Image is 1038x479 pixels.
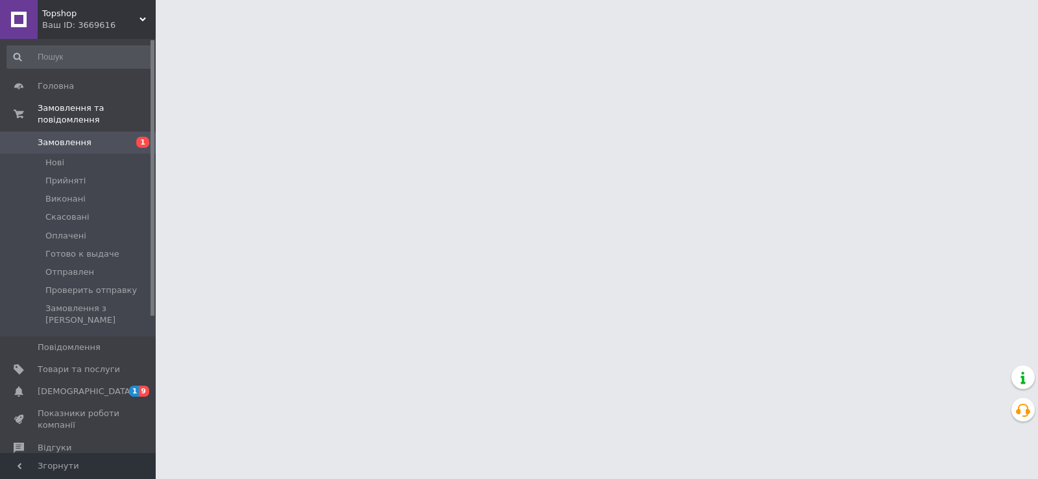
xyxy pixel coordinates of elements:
span: Topshop [42,8,139,19]
span: Проверить отправку [45,285,137,296]
span: Оплачені [45,230,86,242]
span: Замовлення [38,137,91,148]
span: Замовлення та повідомлення [38,102,156,126]
span: Готово к выдаче [45,248,119,260]
span: Нові [45,157,64,169]
span: 1 [136,137,149,148]
span: Замовлення з [PERSON_NAME] [45,303,152,326]
span: Скасовані [45,211,90,223]
span: Показники роботи компанії [38,408,120,431]
span: Виконані [45,193,86,205]
span: Отправлен [45,266,94,278]
span: Повідомлення [38,342,101,353]
span: Головна [38,80,74,92]
span: 9 [139,386,149,397]
span: [DEMOGRAPHIC_DATA] [38,386,134,397]
span: Прийняті [45,175,86,187]
input: Пошук [6,45,153,69]
span: 1 [129,386,139,397]
div: Ваш ID: 3669616 [42,19,156,31]
span: Товари та послуги [38,364,120,375]
span: Відгуки [38,442,71,454]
